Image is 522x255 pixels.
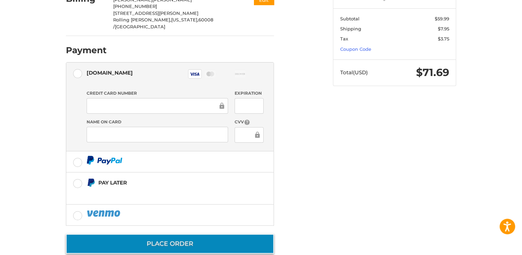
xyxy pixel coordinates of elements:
iframe: Google Customer Reviews [465,236,522,255]
span: [PHONE_NUMBER] [113,3,157,9]
span: [GEOGRAPHIC_DATA] [115,24,165,29]
a: Coupon Code [340,46,371,52]
label: CVV [235,119,263,125]
span: [US_STATE], [171,17,198,22]
h2: Payment [66,45,107,56]
img: Pay Later icon [87,178,95,187]
label: Name on Card [87,119,228,125]
span: Rolling [PERSON_NAME], [113,17,171,22]
span: 60008 / [113,17,213,29]
iframe: PayPal Message 1 [87,190,231,196]
span: Total (USD) [340,69,368,76]
span: $3.75 [438,36,449,41]
img: PayPal icon [87,209,122,218]
div: [DOMAIN_NAME] [87,67,133,78]
span: $71.69 [416,66,449,79]
button: Place Order [66,234,274,254]
label: Expiration [235,90,263,96]
span: Shipping [340,26,361,31]
div: Pay Later [98,177,230,188]
span: $7.95 [438,26,449,31]
label: Credit Card Number [87,90,228,96]
span: Subtotal [340,16,360,21]
span: $59.99 [435,16,449,21]
img: PayPal icon [87,156,122,164]
span: [STREET_ADDRESS][PERSON_NAME] [113,10,198,16]
span: Tax [340,36,348,41]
